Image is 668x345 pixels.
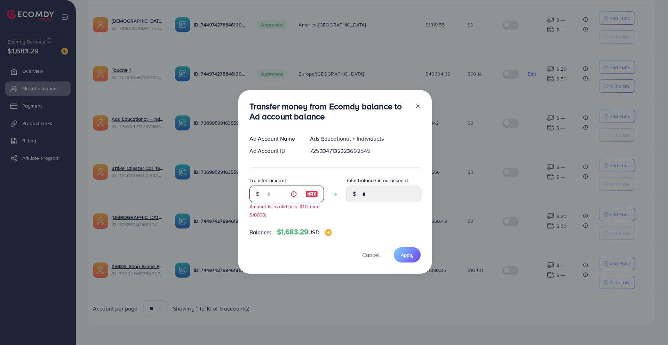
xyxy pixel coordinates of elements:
[277,228,332,236] h4: $1,683.29
[401,251,414,258] span: Apply
[346,177,408,184] label: Total balance in ad account
[353,247,388,262] button: Cancel
[362,251,380,259] span: Cancel
[249,101,409,121] h3: Transfer money from Ecomdy balance to Ad account balance
[325,229,332,236] img: image
[304,147,426,155] div: 7253347132323692545
[308,228,319,236] span: USD
[305,190,318,198] img: image
[249,228,271,236] span: Balance:
[638,314,663,340] iframe: Chat
[304,135,426,143] div: Ads Educational + Individuals
[249,177,286,184] label: Transfer amount
[244,135,305,143] div: Ad Account Name
[394,247,421,262] button: Apply
[244,147,305,155] div: Ad Account ID
[249,203,320,218] small: Amount is invalid (min: $10, max: $10000)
